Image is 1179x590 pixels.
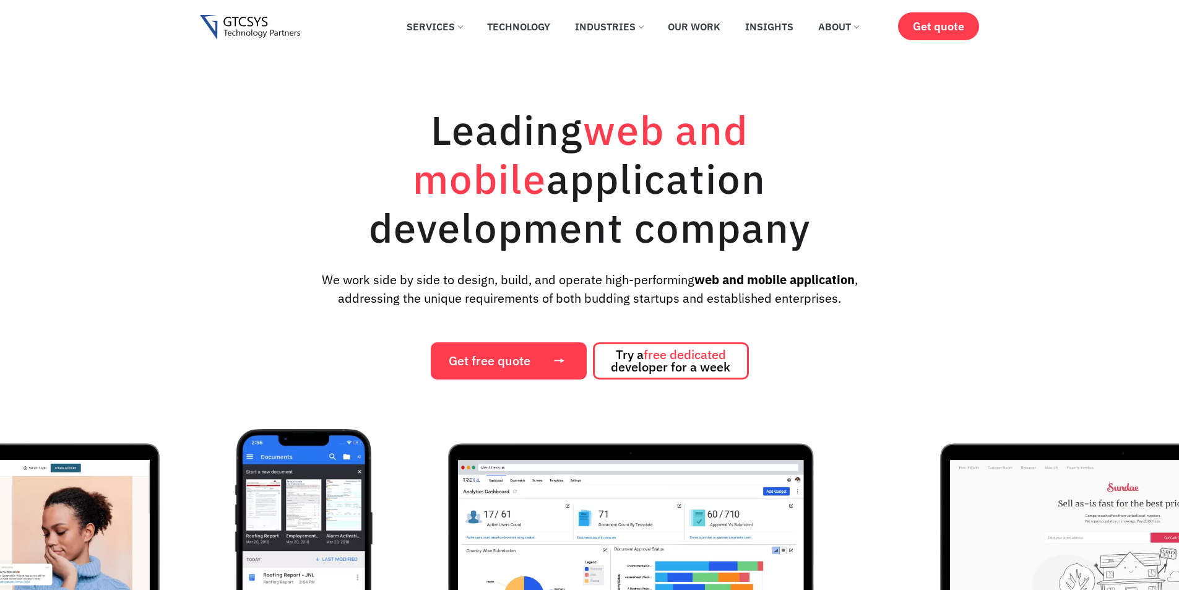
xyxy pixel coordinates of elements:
span: free dedicated [644,346,726,363]
a: About [809,13,868,40]
strong: web and mobile application [694,271,855,288]
span: Get quote [913,20,964,33]
a: Industries [566,13,652,40]
span: web and mobile [413,103,748,205]
img: Gtcsys logo [200,15,301,40]
p: We work side by side to design, build, and operate high-performing , addressing the unique requir... [301,271,878,308]
span: Get free quote [449,355,530,367]
a: Services [397,13,472,40]
h1: Leading application development company [311,105,868,252]
a: Try afree dedicated developer for a week [593,342,749,380]
a: Technology [478,13,559,40]
span: Try a developer for a week [611,349,730,373]
a: Get quote [898,12,979,40]
a: Insights [736,13,803,40]
a: Get free quote [431,342,587,380]
a: Our Work [659,13,730,40]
